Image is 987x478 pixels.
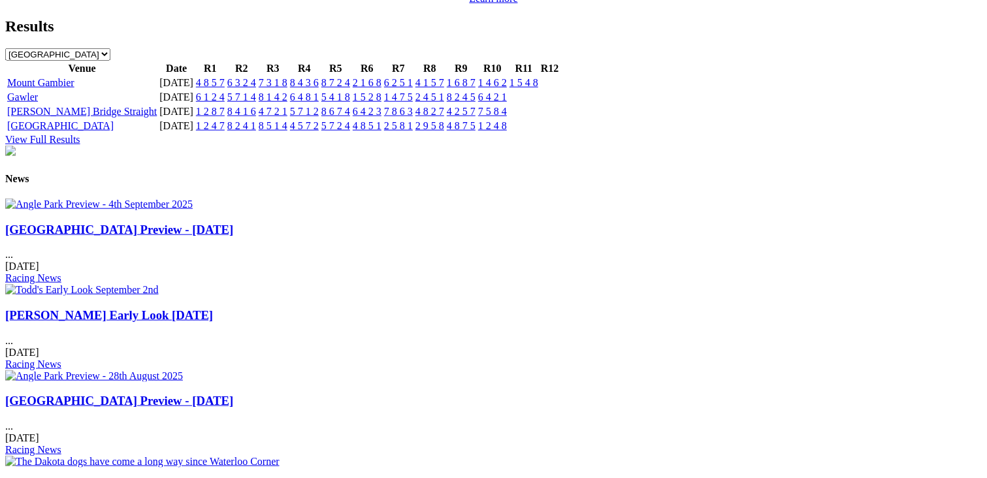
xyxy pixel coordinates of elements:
a: 6 2 5 1 [384,77,413,88]
a: 1 4 6 2 [478,77,507,88]
th: R10 [477,62,508,75]
a: [GEOGRAPHIC_DATA] [7,120,114,131]
th: R12 [540,62,560,75]
a: Racing News [5,272,61,283]
a: 4 5 7 2 [290,120,319,131]
a: Mount Gambier [7,77,74,88]
th: R7 [383,62,413,75]
a: Racing News [5,358,61,370]
th: R8 [415,62,445,75]
a: 5 7 2 4 [321,120,350,131]
a: 4 2 5 7 [447,106,476,117]
td: [DATE] [159,105,194,118]
a: 5 7 1 4 [227,91,256,103]
a: Gawler [7,91,38,103]
th: R9 [446,62,476,75]
a: 4 8 5 1 [353,120,381,131]
a: [PERSON_NAME] Early Look [DATE] [5,308,213,322]
a: 7 5 8 4 [478,106,507,117]
a: 8 1 4 2 [259,91,287,103]
span: [DATE] [5,432,39,443]
a: 1 2 4 7 [196,120,225,131]
a: 1 4 7 5 [384,91,413,103]
a: 8 2 4 5 [447,91,476,103]
a: 2 1 6 8 [353,77,381,88]
a: 7 3 1 8 [259,77,287,88]
a: 8 5 1 4 [259,120,287,131]
a: Racing News [5,444,61,455]
a: [PERSON_NAME] Bridge Straight [7,106,157,117]
th: R2 [227,62,257,75]
a: 6 4 2 1 [478,91,507,103]
h4: News [5,173,982,185]
a: 6 4 8 1 [290,91,319,103]
th: R5 [321,62,351,75]
td: [DATE] [159,119,194,133]
a: 4 8 2 7 [415,106,444,117]
a: 8 4 3 6 [290,77,319,88]
a: 1 6 8 7 [447,77,476,88]
div: ... [5,394,982,456]
a: 1 5 2 8 [353,91,381,103]
a: 2 9 5 8 [415,120,444,131]
a: 4 8 5 7 [196,77,225,88]
a: 4 7 2 1 [259,106,287,117]
td: [DATE] [159,91,194,104]
div: ... [5,223,982,285]
td: [DATE] [159,76,194,89]
a: [GEOGRAPHIC_DATA] Preview - [DATE] [5,394,233,407]
th: Date [159,62,194,75]
th: R6 [352,62,382,75]
a: 1 5 4 8 [510,77,538,88]
img: Todd's Early Look September 2nd [5,284,159,296]
th: R11 [509,62,539,75]
a: View Full Results [5,134,80,145]
a: 5 7 1 2 [290,106,319,117]
a: 6 4 2 3 [353,106,381,117]
a: 8 2 4 1 [227,120,256,131]
a: 1 2 4 8 [478,120,507,131]
a: 6 3 2 4 [227,77,256,88]
img: Angle Park Preview - 4th September 2025 [5,199,193,210]
a: 8 7 2 4 [321,77,350,88]
a: 8 6 7 4 [321,106,350,117]
img: chasers_homepage.jpg [5,146,16,156]
th: R3 [258,62,288,75]
img: The Dakota dogs have come a long way since Waterloo Corner [5,456,280,468]
th: R4 [289,62,319,75]
a: 4 1 5 7 [415,77,444,88]
a: 7 8 6 3 [384,106,413,117]
a: [GEOGRAPHIC_DATA] Preview - [DATE] [5,223,233,236]
a: 4 8 7 5 [447,120,476,131]
th: Venue [7,62,157,75]
a: 2 5 8 1 [384,120,413,131]
a: 5 4 1 8 [321,91,350,103]
a: 2 4 5 1 [415,91,444,103]
a: 1 2 8 7 [196,106,225,117]
a: 6 1 2 4 [196,91,225,103]
th: R1 [195,62,225,75]
img: Angle Park Preview - 28th August 2025 [5,370,183,382]
a: 8 4 1 6 [227,106,256,117]
span: [DATE] [5,261,39,272]
h2: Results [5,18,982,35]
span: [DATE] [5,347,39,358]
div: ... [5,308,982,370]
